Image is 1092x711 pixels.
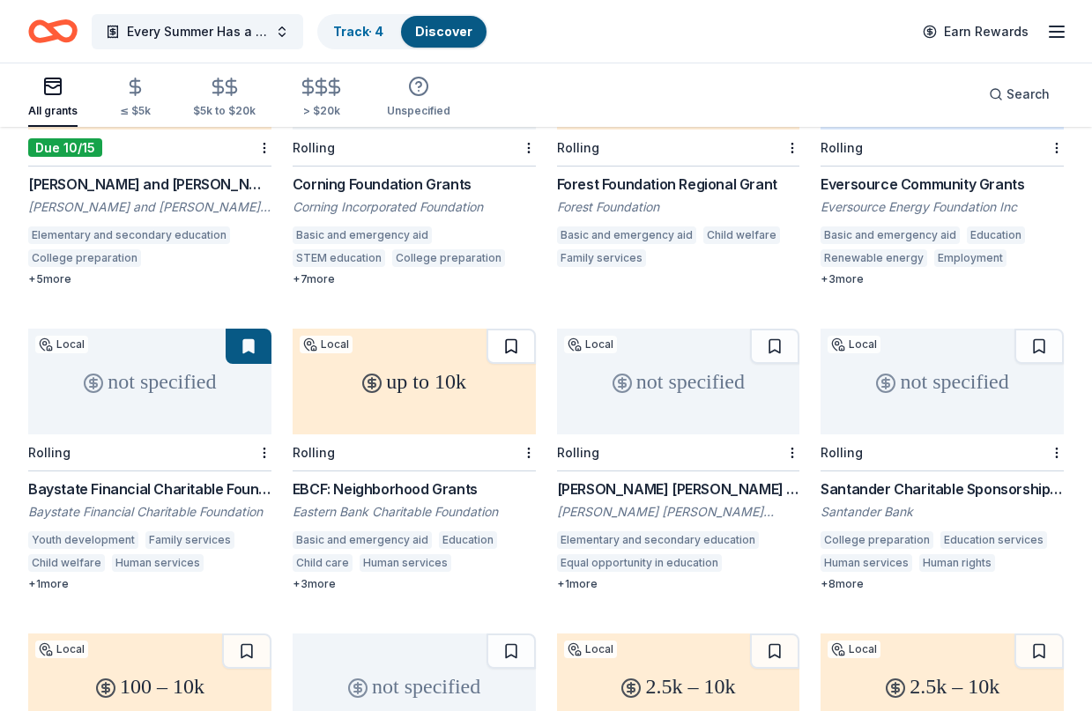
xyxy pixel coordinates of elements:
div: Local [564,336,617,353]
a: Home [28,11,78,52]
div: Santander Bank [821,503,1064,521]
div: Local [35,336,88,353]
button: Unspecified [387,69,450,127]
div: ≤ $5k [120,104,151,118]
div: Baystate Financial Charitable Foundation [28,503,271,521]
button: ≤ $5k [120,70,151,127]
div: Child care [293,554,353,572]
button: All grants [28,69,78,127]
div: Basic and emergency aid [821,226,960,244]
a: not specifiedLocalRolling[PERSON_NAME] [PERSON_NAME] Event Sponsorship Fund[PERSON_NAME] [PERSON_... [557,329,800,591]
div: EBCF: Neighborhood Grants [293,478,536,500]
div: + 7 more [293,272,536,286]
div: Human services [112,554,204,572]
div: + 1 more [557,577,800,591]
div: Education services [940,531,1047,549]
div: Local [828,336,880,353]
div: Forest Foundation Regional Grant [557,174,800,195]
div: Basic and emergency aid [293,531,432,549]
div: not specified [821,329,1064,434]
div: Rolling [28,445,71,460]
div: Eversource Community Grants [821,174,1064,195]
div: All grants [28,104,78,118]
div: Youth development [28,531,138,549]
div: > $20k [298,104,345,118]
div: Human services [821,554,912,572]
div: Elementary and secondary education [28,226,230,244]
div: Rolling [821,140,863,155]
div: [PERSON_NAME] and [PERSON_NAME] Charity Fund [28,198,271,216]
div: Rolling [293,140,335,155]
div: Corning Foundation Grants [293,174,536,195]
div: Education [967,226,1025,244]
div: Local [35,641,88,658]
div: Local [564,641,617,658]
button: > $20k [298,70,345,127]
div: College preparation [392,249,505,267]
div: Rolling [821,445,863,460]
span: Search [1007,84,1050,105]
div: Unspecified [387,104,450,118]
a: up to 10kLocalRollingEBCF: Neighborhood GrantsEastern Bank Charitable FoundationBasic and emergen... [293,329,536,591]
div: Equal opportunity in education [557,554,722,572]
div: [PERSON_NAME] [PERSON_NAME] Event Sponsorship Fund [557,478,800,500]
div: Rolling [557,445,599,460]
div: Child welfare [28,554,105,572]
div: + 5 more [28,272,271,286]
div: Corning Incorporated Foundation [293,198,536,216]
div: + 3 more [821,272,1064,286]
span: Every Summer Has a Story [127,21,268,42]
div: + 8 more [821,577,1064,591]
div: [PERSON_NAME] [PERSON_NAME] Education Foundation Inc [557,503,800,521]
div: Due 10/15 [28,138,102,157]
div: not specified [28,329,271,434]
div: Child welfare [703,226,780,244]
a: not specifiedRollingCorning Foundation GrantsCorning Incorporated FoundationBasic and emergency a... [293,24,536,286]
div: Elementary and secondary education [557,531,759,549]
div: Health [1014,249,1054,267]
div: Renewable energy [821,249,927,267]
div: $5k to $20k [193,104,256,118]
a: not specifiedLocalRollingBaystate Financial Charitable FoundationBaystate Financial Charitable Fo... [28,329,271,591]
div: Employment [934,249,1007,267]
a: 2k – 8kLocalRollingForest Foundation Regional GrantForest FoundationBasic and emergency aidChild ... [557,24,800,272]
div: Family services [557,249,646,267]
div: Baystate Financial Charitable Foundation [28,478,271,500]
div: STEM education [293,249,385,267]
button: $5k to $20k [193,70,256,127]
div: Local [300,336,353,353]
a: Track· 4 [333,24,383,39]
div: Basic and emergency aid [293,226,432,244]
button: Every Summer Has a Story [92,14,303,49]
div: Family services [145,531,234,549]
div: + 3 more [293,577,536,591]
div: College preparation [28,249,141,267]
div: [PERSON_NAME] and [PERSON_NAME] Charity Fund Grant [28,174,271,195]
div: not specified [557,329,800,434]
div: Human rights [919,554,995,572]
div: Human services [360,554,451,572]
a: 5k – 10kLocalDue 10/15[PERSON_NAME] and [PERSON_NAME] Charity Fund Grant[PERSON_NAME] and [PERSON... [28,24,271,286]
div: Rolling [293,445,335,460]
button: Search [975,77,1064,112]
div: up to 10k [293,329,536,434]
div: Local [828,641,880,658]
button: Track· 4Discover [317,14,488,49]
div: + 1 more [28,577,271,591]
a: 500 – 2.5kRollingEversource Community GrantsEversource Energy Foundation IncBasic and emergency a... [821,24,1064,286]
div: Basic and emergency aid [557,226,696,244]
a: Discover [415,24,472,39]
div: Eastern Bank Charitable Foundation [293,503,536,521]
div: Rolling [557,140,599,155]
a: not specifiedLocalRollingSantander Charitable Sponsorship ProgramSantander BankCollege preparatio... [821,329,1064,591]
div: Forest Foundation [557,198,800,216]
a: Earn Rewards [912,16,1039,48]
div: Education [439,531,497,549]
div: Eversource Energy Foundation Inc [821,198,1064,216]
div: Santander Charitable Sponsorship Program [821,478,1064,500]
div: College preparation [821,531,933,549]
